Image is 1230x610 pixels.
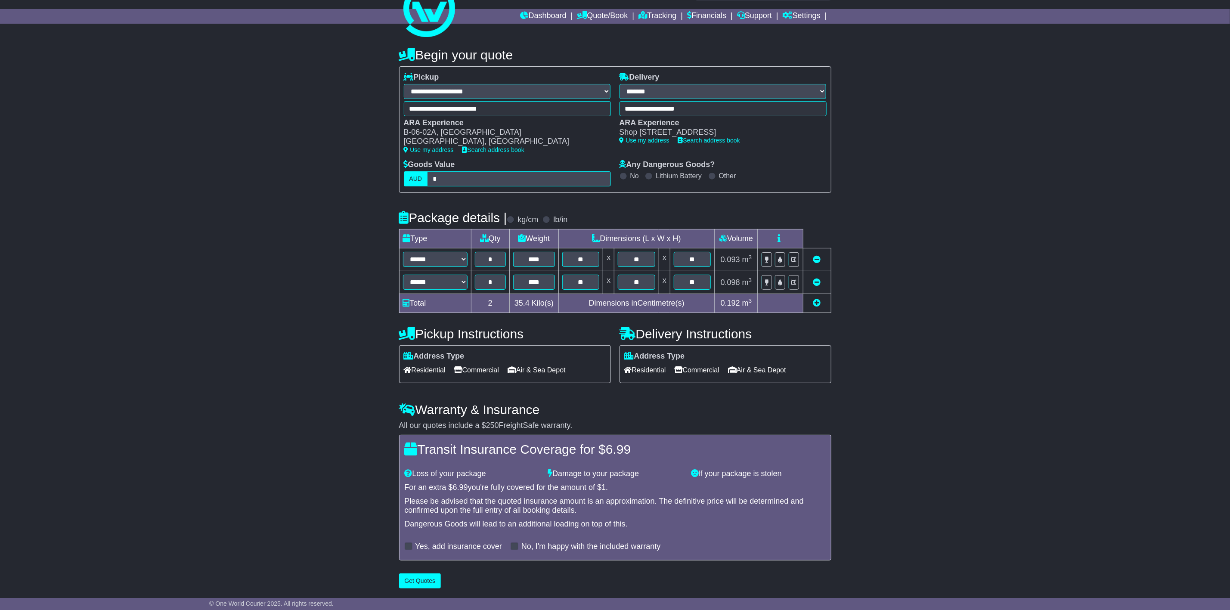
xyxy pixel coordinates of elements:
[620,160,715,170] label: Any Dangerous Goods?
[601,483,606,492] span: 1
[471,229,509,248] td: Qty
[728,363,786,377] span: Air & Sea Depot
[620,118,818,128] div: ARA Experience
[404,137,602,146] div: [GEOGRAPHIC_DATA], [GEOGRAPHIC_DATA]
[453,483,468,492] span: 6.99
[620,327,831,341] h4: Delivery Instructions
[638,9,676,24] a: Tracking
[630,172,639,180] label: No
[399,211,507,225] h4: Package details |
[656,172,702,180] label: Lithium Battery
[742,255,752,264] span: m
[813,255,821,264] a: Remove this item
[721,255,740,264] span: 0.093
[508,363,566,377] span: Air & Sea Depot
[399,403,831,417] h4: Warranty & Insurance
[678,137,740,144] a: Search address book
[737,9,772,24] a: Support
[659,271,670,294] td: x
[405,483,826,492] div: For an extra $ you're fully covered for the amount of $ .
[415,542,502,551] label: Yes, add insurance cover
[659,248,670,271] td: x
[813,278,821,287] a: Remove this item
[721,278,740,287] span: 0.098
[521,542,661,551] label: No, I'm happy with the included warranty
[749,277,752,283] sup: 3
[486,421,499,430] span: 250
[404,73,439,82] label: Pickup
[399,48,831,62] h4: Begin your quote
[749,254,752,260] sup: 3
[405,442,826,456] h4: Transit Insurance Coverage for $
[721,299,740,307] span: 0.192
[553,215,567,225] label: lb/in
[404,352,465,361] label: Address Type
[620,137,669,144] a: Use my address
[399,421,831,430] div: All our quotes include a $ FreightSafe warranty.
[405,520,826,529] div: Dangerous Goods will lead to an additional loading on top of this.
[620,128,818,137] div: Shop [STREET_ADDRESS]
[209,600,334,607] span: © One World Courier 2025. All rights reserved.
[399,327,611,341] h4: Pickup Instructions
[624,352,685,361] label: Address Type
[813,299,821,307] a: Add new item
[399,573,441,588] button: Get Quotes
[462,146,524,153] a: Search address book
[399,229,471,248] td: Type
[558,294,715,313] td: Dimensions in Centimetre(s)
[715,229,758,248] td: Volume
[399,294,471,313] td: Total
[742,299,752,307] span: m
[517,215,538,225] label: kg/cm
[687,9,726,24] a: Financials
[405,497,826,515] div: Please be advised that the quoted insurance amount is an approximation. The definitive price will...
[404,146,454,153] a: Use my address
[742,278,752,287] span: m
[719,172,736,180] label: Other
[509,294,558,313] td: Kilo(s)
[404,160,455,170] label: Goods Value
[404,118,602,128] div: ARA Experience
[687,469,830,479] div: If your package is stolen
[454,363,499,377] span: Commercial
[749,297,752,304] sup: 3
[521,9,567,24] a: Dashboard
[620,73,660,82] label: Delivery
[404,363,446,377] span: Residential
[558,229,715,248] td: Dimensions (L x W x H)
[675,363,719,377] span: Commercial
[509,229,558,248] td: Weight
[606,442,631,456] span: 6.99
[471,294,509,313] td: 2
[624,363,666,377] span: Residential
[514,299,530,307] span: 35.4
[404,128,602,137] div: B-06-02A, [GEOGRAPHIC_DATA]
[543,469,687,479] div: Damage to your package
[400,469,544,479] div: Loss of your package
[603,271,614,294] td: x
[404,171,428,186] label: AUD
[603,248,614,271] td: x
[577,9,628,24] a: Quote/Book
[783,9,821,24] a: Settings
